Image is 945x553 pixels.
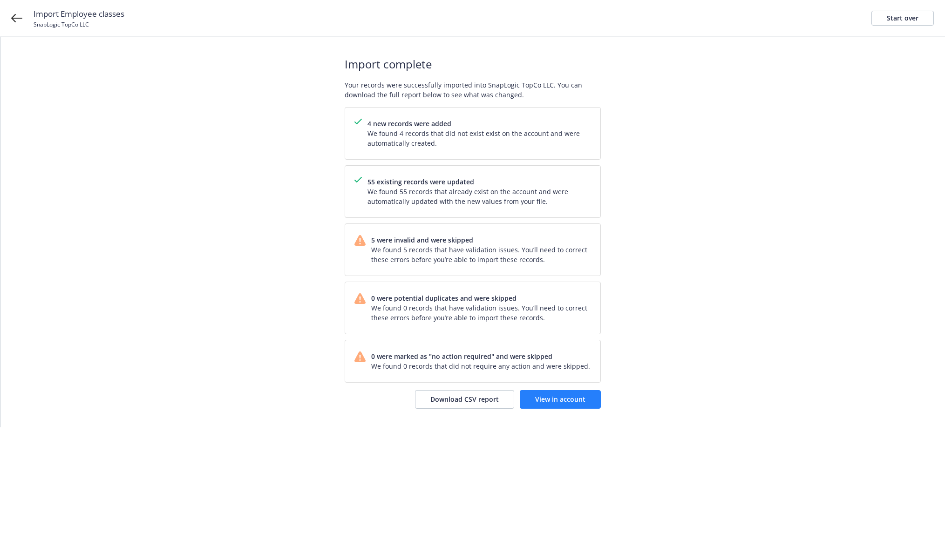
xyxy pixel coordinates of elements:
[367,128,591,148] span: We found 4 records that did not exist exist on the account and were automatically created.
[345,80,601,100] span: Your records were successfully imported into SnapLogic TopCo LLC. You can download the full repor...
[535,395,585,404] span: View in account
[520,390,601,409] a: View in account
[371,235,591,245] span: 5 were invalid and were skipped
[367,187,591,206] span: We found 55 records that already exist on the account and were automatically updated with the new...
[415,390,514,409] button: Download CSV report
[371,351,590,361] span: 0 were marked as "no action required" and were skipped
[887,11,918,25] div: Start over
[371,361,590,371] span: We found 0 records that did not require any action and were skipped.
[367,119,591,128] span: 4 new records were added
[367,177,591,187] span: 55 existing records were updated
[34,8,124,20] span: Import Employee classes
[371,293,591,303] span: 0 were potential duplicates and were skipped
[371,303,591,323] span: We found 0 records that have validation issues. You’ll need to correct these errors before you’re...
[345,56,601,73] span: Import complete
[430,395,499,404] span: Download CSV report
[871,11,934,26] a: Start over
[34,20,89,28] span: SnapLogic TopCo LLC
[371,245,591,264] span: We found 5 records that have validation issues. You’ll need to correct these errors before you’re...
